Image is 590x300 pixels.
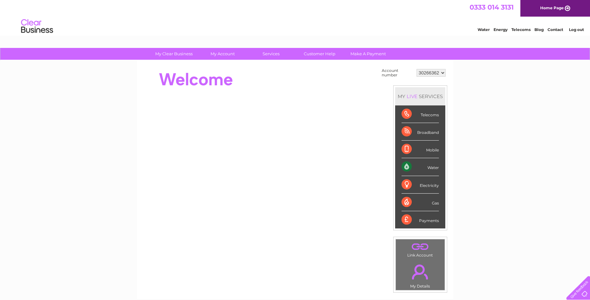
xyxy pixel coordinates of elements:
[402,194,439,211] div: Gas
[402,211,439,228] div: Payments
[148,48,200,60] a: My Clear Business
[395,259,445,290] td: My Details
[397,261,443,283] a: .
[402,141,439,158] div: Mobile
[511,27,531,32] a: Telecoms
[402,123,439,141] div: Broadband
[395,239,445,259] td: Link Account
[397,241,443,252] a: .
[342,48,395,60] a: Make A Payment
[402,105,439,123] div: Telecoms
[534,27,544,32] a: Blog
[21,17,53,36] img: logo.png
[402,158,439,176] div: Water
[196,48,249,60] a: My Account
[144,4,446,31] div: Clear Business is a trading name of Verastar Limited (registered in [GEOGRAPHIC_DATA] No. 3667643...
[478,27,490,32] a: Water
[569,27,584,32] a: Log out
[380,67,415,79] td: Account number
[548,27,563,32] a: Contact
[470,3,514,11] a: 0333 014 3131
[395,87,445,105] div: MY SERVICES
[293,48,346,60] a: Customer Help
[402,176,439,194] div: Electricity
[494,27,508,32] a: Energy
[245,48,297,60] a: Services
[405,93,419,99] div: LIVE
